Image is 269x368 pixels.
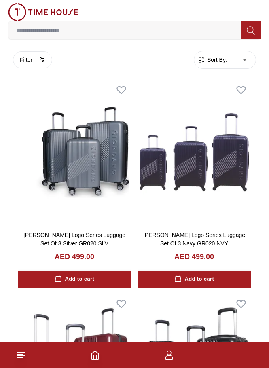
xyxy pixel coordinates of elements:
button: Add to cart [18,271,131,288]
h4: AED 499.00 [55,251,94,262]
a: [PERSON_NAME] Logo Series Luggage Set Of 3 Navy GR020.NVY [143,232,245,247]
img: ... [8,3,78,21]
h4: AED 499.00 [174,251,214,262]
button: Filter [13,51,52,68]
div: Add to cart [174,275,214,284]
span: Sort By: [205,56,227,64]
button: Sort By: [197,56,227,64]
a: Home [90,350,100,360]
div: Add to cart [55,275,94,284]
img: Giordano Logo Series Luggage Set Of 3 Silver GR020.SLV [18,80,131,224]
img: Giordano Logo Series Luggage Set Of 3 Navy GR020.NVY [138,80,251,224]
a: [PERSON_NAME] Logo Series Luggage Set Of 3 Silver GR020.SLV [23,232,125,247]
button: Add to cart [138,271,251,288]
